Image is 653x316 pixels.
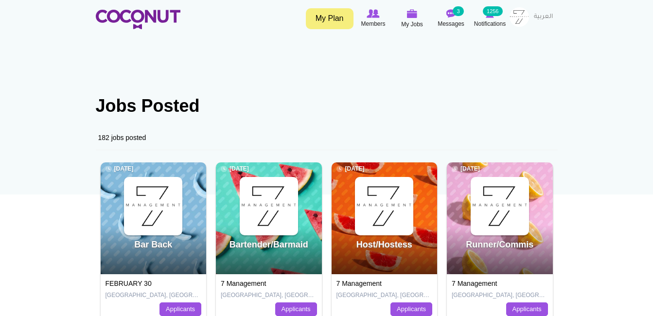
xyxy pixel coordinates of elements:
p: [GEOGRAPHIC_DATA], [GEOGRAPHIC_DATA] [336,291,433,299]
span: [DATE] [106,165,134,173]
img: My Jobs [407,9,418,18]
img: Browse Members [367,9,379,18]
img: 7 Management Dubai [241,178,297,234]
a: Applicants [390,302,432,316]
a: 7 Management [221,280,266,287]
span: Notifications [474,19,506,29]
img: 7 Management Dubai [356,178,412,234]
a: Host/Hostess [356,240,412,249]
h1: Jobs Posted [96,96,558,116]
a: My Jobs My Jobs [393,7,432,30]
a: Runner/Commis [466,240,533,249]
a: Messages Messages 3 [432,7,471,30]
a: 7 Management [452,280,497,287]
span: [DATE] [336,165,365,173]
small: 3 [453,6,463,16]
div: 182 jobs posted [96,125,558,150]
a: 7 Management [336,280,382,287]
p: [GEOGRAPHIC_DATA], [GEOGRAPHIC_DATA] [106,291,202,299]
img: 7 Management Dubai [125,178,181,234]
small: 1256 [483,6,502,16]
p: [GEOGRAPHIC_DATA], [GEOGRAPHIC_DATA] [452,291,548,299]
a: FEBRUARY 30 [106,280,152,287]
a: Applicants [275,302,317,316]
a: Browse Members Members [354,7,393,30]
a: العربية [529,7,558,27]
a: Bartender/Barmaid [229,240,308,249]
img: Messages [446,9,456,18]
p: [GEOGRAPHIC_DATA], [GEOGRAPHIC_DATA] [221,291,317,299]
img: Home [96,10,180,29]
span: [DATE] [452,165,480,173]
span: [DATE] [221,165,249,173]
a: Applicants [506,302,548,316]
span: My Jobs [401,19,423,29]
a: Applicants [159,302,201,316]
a: Notifications Notifications 1256 [471,7,510,30]
span: Members [361,19,385,29]
span: Messages [438,19,464,29]
img: 7 Management Dubai [472,178,528,234]
a: Bar Back [134,240,172,249]
a: My Plan [306,8,353,29]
